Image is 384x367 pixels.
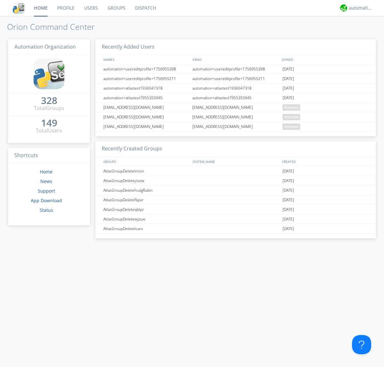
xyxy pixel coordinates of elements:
[13,2,24,14] img: cddb5a64eb264b2086981ab96f4c1ba7
[102,74,190,83] div: automation+usereditprofile+1756955211
[283,176,294,186] span: [DATE]
[102,157,189,166] div: GROUPS
[340,4,347,12] img: d2d01cd9b4174d08988066c6d424eccd
[8,148,90,164] h3: Shortcuts
[102,55,189,64] div: NAMES
[34,59,64,89] img: cddb5a64eb264b2086981ab96f4c1ba7
[40,207,53,213] a: Status
[102,93,190,102] div: automation+atlastest7955355945
[191,93,281,102] div: automation+atlastest7955355945
[191,122,281,131] div: [EMAIL_ADDRESS][DOMAIN_NAME]
[95,141,376,157] h3: Recently Created Groups
[41,97,57,104] div: 328
[283,114,300,120] span: pending
[283,214,294,224] span: [DATE]
[191,74,281,83] div: automation+usereditprofile+1756955211
[95,224,376,234] a: AtlasGroupDeleteloarx[DATE]
[40,169,52,175] a: Home
[191,112,281,122] div: [EMAIL_ADDRESS][DOMAIN_NAME]
[41,120,57,127] a: 149
[95,93,376,103] a: automation+atlastest7955355945automation+atlastest7955355945[DATE]
[95,205,376,214] a: AtlasGroupDeleteqbtpr[DATE]
[280,55,370,64] div: JOINED
[102,122,190,131] div: [EMAIL_ADDRESS][DOMAIN_NAME]
[280,157,370,166] div: CREATED
[283,64,294,74] span: [DATE]
[102,112,190,122] div: [EMAIL_ADDRESS][DOMAIN_NAME]
[191,157,280,166] div: SYSTEM_NAME
[95,122,376,132] a: [EMAIL_ADDRESS][DOMAIN_NAME][EMAIL_ADDRESS][DOMAIN_NAME]pending
[102,195,190,204] div: AtlasGroupDeletefbpxr
[352,335,371,354] iframe: Toggle Customer Support
[349,5,373,11] div: automation+atlas
[191,64,281,74] div: automation+usereditprofile+1756955398
[283,224,294,234] span: [DATE]
[41,120,57,126] div: 149
[38,188,55,194] a: Support
[102,176,190,185] div: AtlasGroupDeleteyiozw
[191,103,281,112] div: [EMAIL_ADDRESS][DOMAIN_NAME]
[102,224,190,233] div: AtlasGroupDeleteloarx
[283,186,294,195] span: [DATE]
[102,103,190,112] div: [EMAIL_ADDRESS][DOMAIN_NAME]
[95,166,376,176] a: AtlasGroupDeletelnnsn[DATE]
[95,186,376,195] a: AtlasGroupDeletefculgRubin[DATE]
[102,84,190,93] div: automation+atlastest1936047318
[41,97,57,105] a: 328
[95,103,376,112] a: [EMAIL_ADDRESS][DOMAIN_NAME][EMAIL_ADDRESS][DOMAIN_NAME]pending
[40,178,52,184] a: News
[283,195,294,205] span: [DATE]
[34,105,64,112] div: Total Groups
[95,176,376,186] a: AtlasGroupDeleteyiozw[DATE]
[95,195,376,205] a: AtlasGroupDeletefbpxr[DATE]
[283,205,294,214] span: [DATE]
[283,74,294,84] span: [DATE]
[283,124,300,130] span: pending
[191,55,280,64] div: EMAIL
[191,84,281,93] div: automation+atlastest1936047318
[283,93,294,103] span: [DATE]
[95,214,376,224] a: AtlasGroupDeletewjzuw[DATE]
[102,186,190,195] div: AtlasGroupDeletefculgRubin
[95,112,376,122] a: [EMAIL_ADDRESS][DOMAIN_NAME][EMAIL_ADDRESS][DOMAIN_NAME]pending
[102,166,190,176] div: AtlasGroupDeletelnnsn
[283,166,294,176] span: [DATE]
[283,84,294,93] span: [DATE]
[14,43,76,50] span: Automation Organization
[102,205,190,214] div: AtlasGroupDeleteqbtpr
[36,127,62,134] div: Total Users
[102,64,190,74] div: automation+usereditprofile+1756955398
[95,74,376,84] a: automation+usereditprofile+1756955211automation+usereditprofile+1756955211[DATE]
[283,104,300,111] span: pending
[95,84,376,93] a: automation+atlastest1936047318automation+atlastest1936047318[DATE]
[31,197,62,203] a: App Download
[102,214,190,224] div: AtlasGroupDeletewjzuw
[95,64,376,74] a: automation+usereditprofile+1756955398automation+usereditprofile+1756955398[DATE]
[95,39,376,55] h3: Recently Added Users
